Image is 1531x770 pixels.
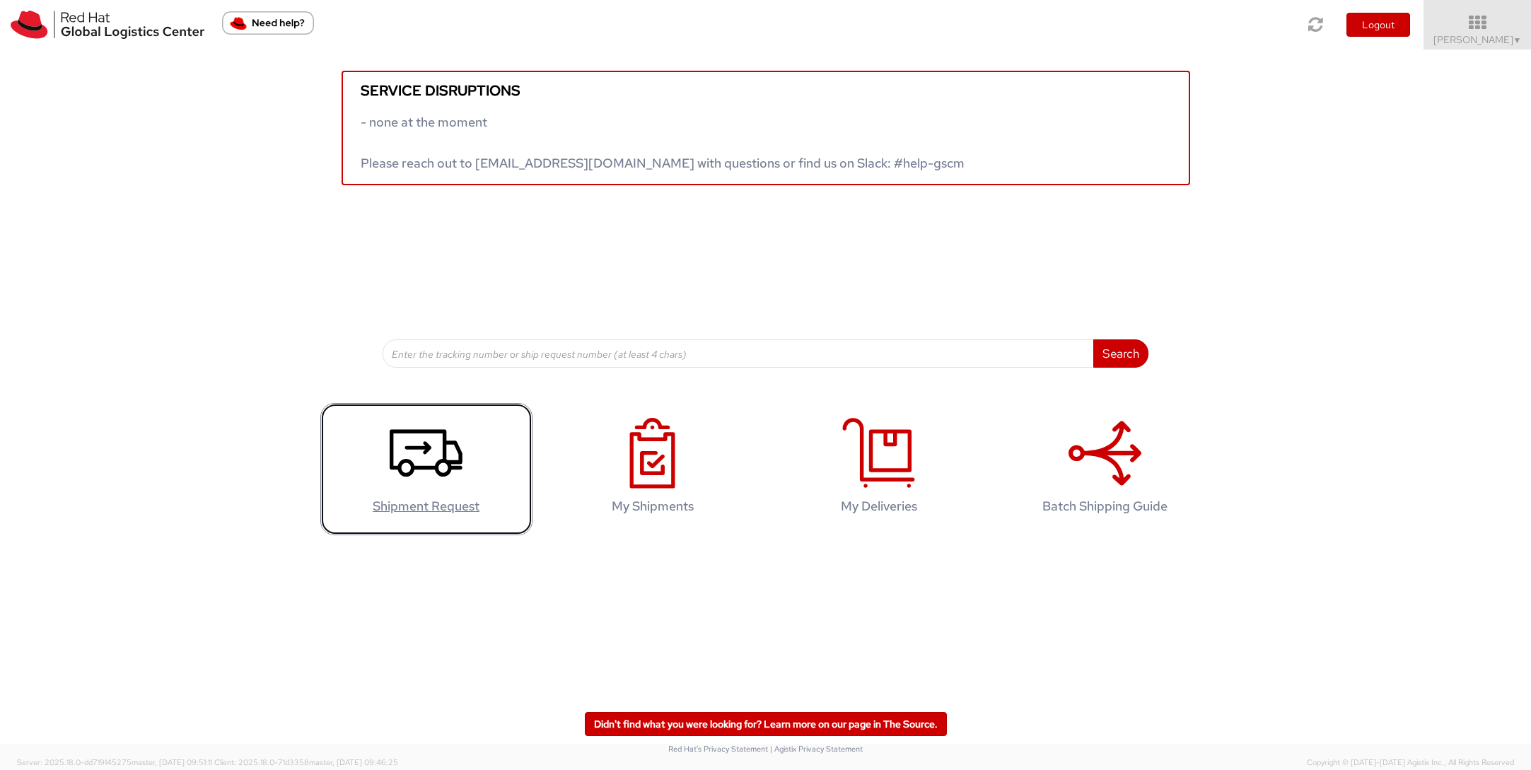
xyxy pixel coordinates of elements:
span: Server: 2025.18.0-dd719145275 [17,757,212,767]
a: Service disruptions - none at the moment Please reach out to [EMAIL_ADDRESS][DOMAIN_NAME] with qu... [342,71,1190,185]
a: My Deliveries [773,403,985,535]
button: Need help? [222,11,314,35]
button: Search [1093,339,1148,368]
span: Client: 2025.18.0-71d3358 [214,757,398,767]
span: ▼ [1513,35,1522,46]
span: master, [DATE] 09:46:25 [309,757,398,767]
span: Copyright © [DATE]-[DATE] Agistix Inc., All Rights Reserved [1307,757,1514,769]
a: Red Hat's Privacy Statement [668,744,768,754]
img: rh-logistics-00dfa346123c4ec078e1.svg [11,11,204,39]
input: Enter the tracking number or ship request number (at least 4 chars) [383,339,1094,368]
a: Didn't find what you were looking for? Learn more on our page in The Source. [585,712,947,736]
a: Shipment Request [320,403,532,535]
button: Logout [1346,13,1410,37]
a: | Agistix Privacy Statement [770,744,863,754]
a: Batch Shipping Guide [999,403,1211,535]
h4: Batch Shipping Guide [1014,499,1197,513]
span: [PERSON_NAME] [1433,33,1522,46]
h4: My Shipments [561,499,744,513]
h4: Shipment Request [335,499,518,513]
h4: My Deliveries [788,499,970,513]
h5: Service disruptions [361,83,1171,98]
span: master, [DATE] 09:51:11 [132,757,212,767]
a: My Shipments [547,403,759,535]
span: - none at the moment Please reach out to [EMAIL_ADDRESS][DOMAIN_NAME] with questions or find us o... [361,114,965,171]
